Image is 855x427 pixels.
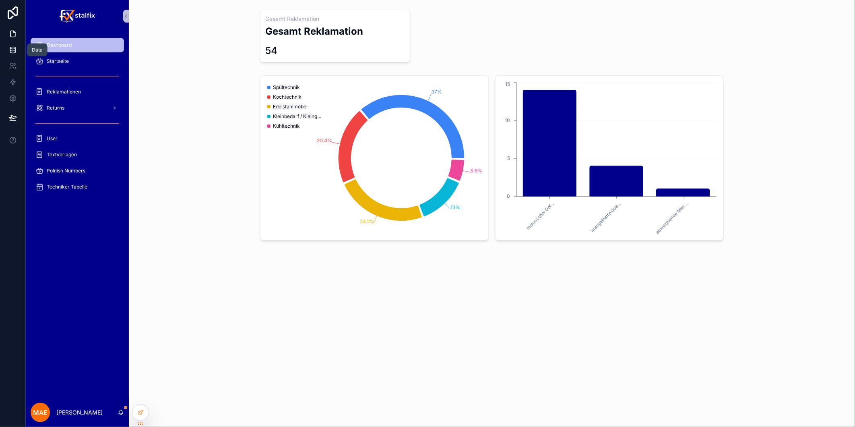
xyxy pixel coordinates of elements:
[31,85,124,99] a: Reklamationen
[265,15,405,23] h3: Gesamt Reklamation
[273,94,302,100] span: Kochtechnik
[265,81,483,235] div: chart
[31,131,124,146] a: User
[525,201,555,231] text: technischer Def...
[32,47,43,53] div: Data
[47,89,81,95] span: Reklamationen
[471,168,483,174] tspan: 5.6%
[317,137,332,143] tspan: 20.4%
[507,193,510,199] tspan: 0
[507,155,510,161] tspan: 5
[432,89,442,95] tspan: 37%
[505,81,510,87] tspan: 15
[450,204,460,210] tspan: 13%
[47,151,77,158] span: Textvorlagen
[33,408,47,417] span: MAE
[47,58,69,64] span: Startseite
[47,135,58,142] span: User
[500,81,719,235] div: chart
[31,180,124,194] a: Techniker Tabelle
[31,164,124,178] a: Polnish Numbers
[360,218,374,224] tspan: 24.1%
[273,123,300,129] span: Kühltechnik
[47,184,87,190] span: Techniker Tabelle
[26,32,129,205] div: scrollable content
[265,44,277,57] div: 54
[47,105,64,111] span: Returns
[31,54,124,68] a: Startseite
[273,104,308,110] span: Edelstahlmöbel
[47,42,72,48] span: Dashboard
[655,201,688,235] text: abweichende Men...
[31,38,124,52] a: Dashboard
[56,408,103,417] p: [PERSON_NAME]
[265,25,405,38] h2: Gesamt Reklamation
[590,201,622,233] text: mangelhafte Qua...
[47,168,85,174] span: Polnish Numbers
[505,117,510,123] tspan: 10
[31,147,124,162] a: Textvorlagen
[60,10,95,23] img: App logo
[273,113,321,120] span: Kleinbedarf / Kleingeräte
[31,101,124,115] a: Returns
[273,84,300,91] span: Spültechnik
